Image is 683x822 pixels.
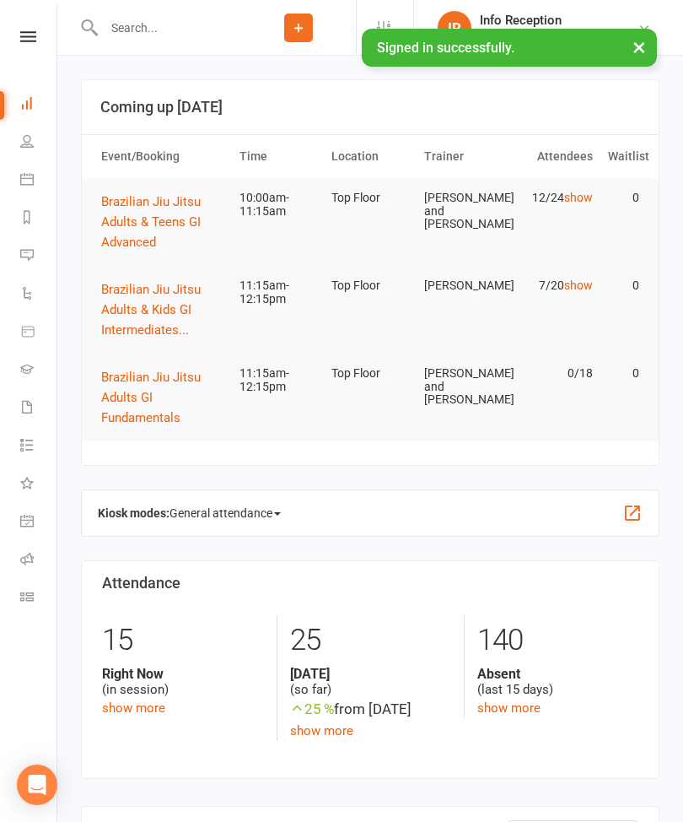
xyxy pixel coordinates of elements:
div: (last 15 days) [477,666,638,698]
a: show more [477,700,540,716]
a: show more [290,723,353,738]
span: 25 % [290,700,334,717]
td: [PERSON_NAME] and [PERSON_NAME] [417,354,508,419]
th: Time [232,135,324,178]
td: 0 [600,178,647,218]
a: General attendance kiosk mode [20,504,58,542]
strong: [DATE] [290,666,451,682]
td: 0 [600,266,647,306]
td: 10:00am-11:15am [232,178,324,231]
div: Info Reception [480,13,637,28]
span: General attendance [169,500,281,527]
th: Waitlist [600,135,647,178]
span: Brazilian Jiu Jitsu Adults & Kids GI Intermediates... [101,282,201,338]
div: IR [438,11,471,45]
td: Top Floor [324,178,416,218]
td: [PERSON_NAME] and [PERSON_NAME] [417,178,508,244]
a: show [564,279,593,292]
td: 0 [600,354,647,393]
strong: Kiosk modes: [98,506,169,520]
div: Equinox Martial Arts Academy [480,28,637,43]
a: Reports [20,200,58,238]
th: Attendees [508,135,600,178]
button: Brazilian Jiu Jitsu Adults & Kids GI Intermediates... [101,279,224,340]
th: Trainer [417,135,508,178]
input: Search... [99,16,241,40]
a: show [564,191,593,204]
strong: Absent [477,666,638,682]
span: Brazilian Jiu Jitsu Adults & Teens GI Advanced [101,194,201,250]
a: Class kiosk mode [20,580,58,618]
td: Top Floor [324,266,416,306]
a: Dashboard [20,86,58,124]
h3: Coming up [DATE] [100,99,640,116]
div: 15 [102,615,264,666]
a: People [20,124,58,162]
td: 11:15am-12:15pm [232,354,324,407]
a: show more [102,700,165,716]
button: Brazilian Jiu Jitsu Adults & Teens GI Advanced [101,192,224,252]
td: 12/24 [508,178,600,218]
th: Event/Booking [94,135,232,178]
td: [PERSON_NAME] [417,266,508,306]
td: 7/20 [508,266,600,306]
div: 25 [290,615,451,666]
span: Brazilian Jiu Jitsu Adults GI Fundamentals [101,370,201,425]
span: Signed in successfully. [377,40,514,56]
div: (so far) [290,666,451,698]
td: Top Floor [324,354,416,393]
a: Calendar [20,162,58,200]
a: Roll call kiosk mode [20,542,58,580]
a: What's New [20,466,58,504]
div: 140 [477,615,638,666]
div: from [DATE] [290,698,451,721]
a: Product Sales [20,314,58,352]
button: Brazilian Jiu Jitsu Adults GI Fundamentals [101,367,224,428]
td: 0/18 [508,354,600,393]
td: 11:15am-12:15pm [232,266,324,319]
h3: Attendance [102,575,638,592]
button: × [624,29,654,65]
strong: Right Now [102,666,264,682]
th: Location [324,135,416,178]
div: Open Intercom Messenger [17,765,57,805]
div: (in session) [102,666,264,698]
